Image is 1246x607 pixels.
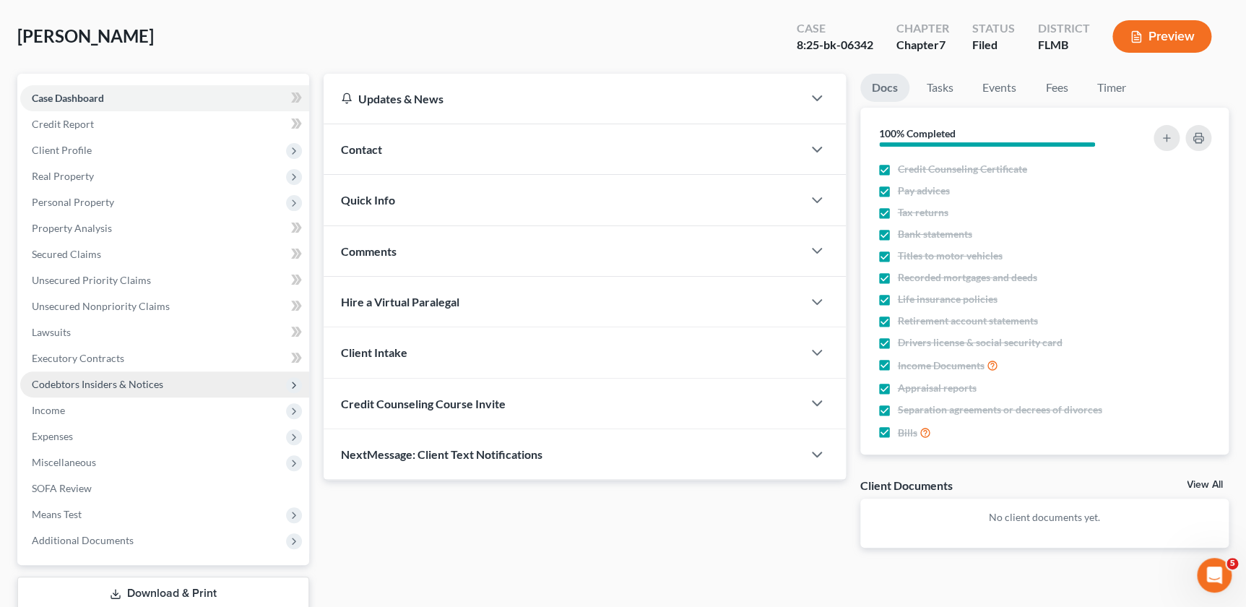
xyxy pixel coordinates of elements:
div: Filed [972,37,1014,53]
span: Real Property [32,170,94,182]
span: Drivers license & social security card [898,335,1063,350]
span: Means Test [32,508,82,520]
div: District [1037,20,1089,37]
span: Separation agreements or decrees of divorces [898,402,1102,417]
strong: 100% Completed [879,127,956,139]
a: Tasks [915,74,965,102]
a: Docs [860,74,909,102]
span: Tax returns [898,205,948,220]
span: Additional Documents [32,534,134,546]
span: Miscellaneous [32,456,96,468]
span: 5 [1226,558,1238,569]
span: Codebtors Insiders & Notices [32,378,163,390]
iframe: Intercom live chat [1197,558,1232,593]
span: Secured Claims [32,248,101,260]
div: Chapter [896,37,948,53]
span: Titles to motor vehicles [898,249,1003,263]
span: Hire a Virtual Paralegal [341,295,459,309]
span: Income [32,404,65,416]
div: Case [796,20,873,37]
a: Unsecured Nonpriority Claims [20,293,309,319]
span: Executory Contracts [32,352,124,364]
span: Credit Counseling Course Invite [341,397,506,410]
span: Client Intake [341,345,407,359]
span: [PERSON_NAME] [17,25,154,46]
span: 7 [938,38,945,51]
div: Client Documents [860,478,953,493]
span: Bank statements [898,227,972,241]
span: Client Profile [32,144,92,156]
span: Property Analysis [32,222,112,234]
span: Lawsuits [32,326,71,338]
span: Personal Property [32,196,114,208]
a: Unsecured Priority Claims [20,267,309,293]
a: Credit Report [20,111,309,137]
span: Unsecured Priority Claims [32,274,151,286]
span: Credit Counseling Certificate [898,162,1027,176]
span: Income Documents [898,358,985,373]
span: Credit Report [32,118,94,130]
a: Property Analysis [20,215,309,241]
div: Chapter [896,20,948,37]
span: Unsecured Nonpriority Claims [32,300,170,312]
div: FLMB [1037,37,1089,53]
button: Preview [1112,20,1211,53]
p: No client documents yet. [872,510,1217,525]
span: Recorded mortgages and deeds [898,270,1037,285]
a: Timer [1086,74,1138,102]
a: View All [1187,480,1223,490]
a: Events [971,74,1028,102]
a: Case Dashboard [20,85,309,111]
span: SOFA Review [32,482,92,494]
div: 8:25-bk-06342 [796,37,873,53]
span: Case Dashboard [32,92,104,104]
span: Appraisal reports [898,381,977,395]
a: Executory Contracts [20,345,309,371]
a: Secured Claims [20,241,309,267]
a: Lawsuits [20,319,309,345]
div: Status [972,20,1014,37]
a: SOFA Review [20,475,309,501]
span: Life insurance policies [898,292,998,306]
span: Comments [341,244,397,258]
div: Updates & News [341,91,784,106]
span: Bills [898,426,917,440]
a: Fees [1034,74,1080,102]
span: Retirement account statements [898,314,1038,328]
span: Pay advices [898,184,950,198]
span: NextMessage: Client Text Notifications [341,447,542,461]
span: Contact [341,142,382,156]
span: Expenses [32,430,73,442]
span: Quick Info [341,193,395,207]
